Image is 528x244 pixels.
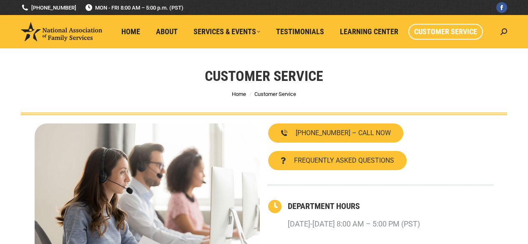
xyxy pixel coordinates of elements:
a: FREQUENTLY ASKED QUESTIONS [268,151,407,170]
span: Testimonials [276,27,324,36]
a: Home [116,24,146,40]
a: About [150,24,184,40]
h1: Customer Service [205,67,323,85]
span: FREQUENTLY ASKED QUESTIONS [294,157,394,164]
a: Testimonials [270,24,330,40]
a: Facebook page opens in new window [496,2,507,13]
a: Customer Service [408,24,483,40]
p: [DATE]-[DATE] 8:00 AM – 5:00 PM (PST) [288,216,420,231]
span: Learning Center [340,27,398,36]
span: MON - FRI 8:00 AM – 5:00 p.m. (PST) [85,4,184,12]
a: Learning Center [334,24,404,40]
a: DEPARTMENT HOURS [288,201,360,211]
a: Home [232,91,246,97]
span: Customer Service [254,91,296,97]
span: [PHONE_NUMBER] – CALL NOW [296,130,391,136]
a: [PHONE_NUMBER] – CALL NOW [268,123,403,143]
span: Home [121,27,140,36]
span: Services & Events [194,27,260,36]
span: Customer Service [414,27,477,36]
img: National Association of Family Services [21,22,102,41]
span: About [156,27,178,36]
a: [PHONE_NUMBER] [21,4,76,12]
